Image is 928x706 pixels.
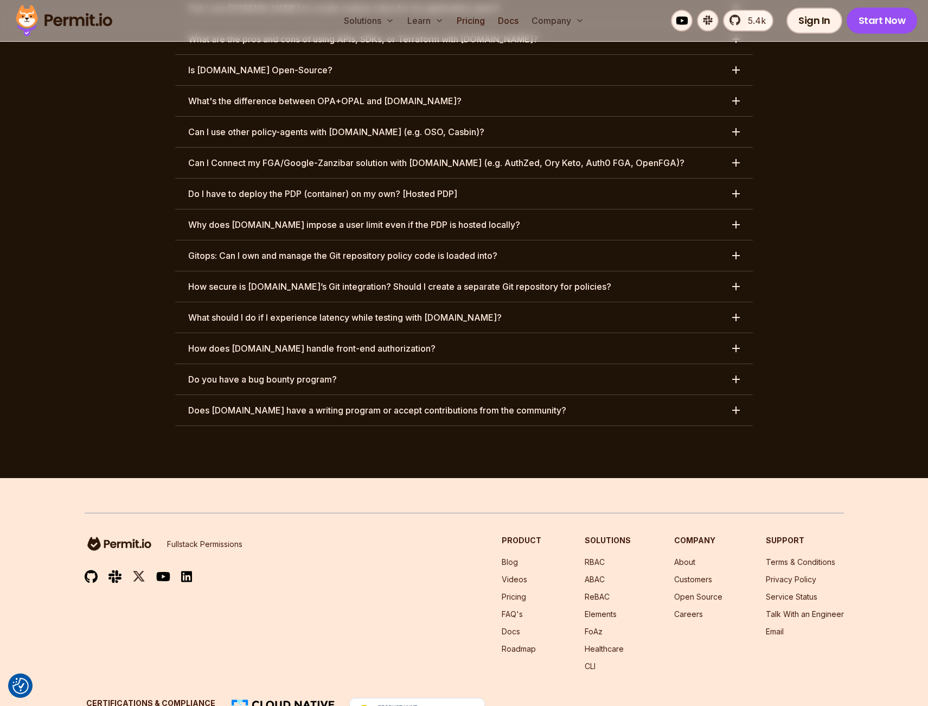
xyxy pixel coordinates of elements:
a: Open Source [674,592,722,601]
button: Gitops: Can I own and manage the Git repository policy code is loaded into? [175,240,753,271]
a: Elements [585,609,617,619]
img: twitter [132,570,145,583]
h3: Solutions [585,535,631,546]
img: linkedin [181,570,192,583]
a: FoAz [585,627,603,636]
a: Talk With an Engineer [766,609,844,619]
h3: Do I have to deploy the PDP (container) on my own? [Hosted PDP] [188,187,457,200]
a: FAQ's [502,609,523,619]
a: Docs [494,10,523,31]
button: Can I Connect my FGA/Google-Zanzibar solution with [DOMAIN_NAME] (e.g. AuthZed, Ory Keto, Auth0 F... [175,148,753,178]
a: Healthcare [585,644,624,653]
a: 5.4k [723,10,773,31]
a: RBAC [585,557,605,567]
button: Can I use other policy-agents with [DOMAIN_NAME] (e.g. OSO, Casbin)? [175,117,753,147]
a: Pricing [502,592,526,601]
a: CLI [585,662,596,671]
img: Permit logo [11,2,117,39]
img: logo [85,535,154,552]
img: youtube [156,570,170,583]
a: Pricing [452,10,489,31]
a: Sign In [786,8,842,34]
h3: Can I use other policy-agents with [DOMAIN_NAME] (e.g. OSO, Casbin)? [188,125,484,138]
a: Docs [502,627,520,636]
a: Email [766,627,784,636]
img: Revisit consent button [12,678,29,694]
p: Fullstack Permissions [167,539,242,550]
a: About [674,557,695,567]
a: Terms & Conditions [766,557,835,567]
a: Customers [674,575,712,584]
button: Learn [403,10,448,31]
a: Careers [674,609,703,619]
h3: How secure is [DOMAIN_NAME]’s Git integration? Should I create a separate Git repository for poli... [188,280,611,293]
h3: Company [674,535,722,546]
button: Do you have a bug bounty program? [175,364,753,395]
h3: Why does [DOMAIN_NAME] impose a user limit even if the PDP is hosted locally? [188,218,520,231]
h3: What should I do if I experience latency while testing with [DOMAIN_NAME]? [188,311,502,324]
img: github [85,570,98,583]
a: Start Now [847,8,918,34]
h3: Support [766,535,844,546]
a: ABAC [585,575,605,584]
button: Is [DOMAIN_NAME] Open-Source? [175,55,753,85]
a: Roadmap [502,644,536,653]
h3: How does [DOMAIN_NAME] handle front-end authorization? [188,342,436,355]
h3: Does [DOMAIN_NAME] have a writing program or accept contributions from the community? [188,404,566,417]
h3: Gitops: Can I own and manage the Git repository policy code is loaded into? [188,249,497,262]
button: Do I have to deploy the PDP (container) on my own? [Hosted PDP] [175,179,753,209]
img: slack [108,569,121,584]
h3: What's the difference between OPA+OPAL and [DOMAIN_NAME]? [188,94,462,107]
span: 5.4k [741,14,766,27]
button: What's the difference between OPA+OPAL and [DOMAIN_NAME]? [175,86,753,116]
h3: Can I Connect my FGA/Google-Zanzibar solution with [DOMAIN_NAME] (e.g. AuthZed, Ory Keto, Auth0 F... [188,156,684,169]
button: How does [DOMAIN_NAME] handle front-end authorization? [175,333,753,364]
a: Privacy Policy [766,575,816,584]
button: Why does [DOMAIN_NAME] impose a user limit even if the PDP is hosted locally? [175,209,753,240]
a: Blog [502,557,518,567]
button: Consent Preferences [12,678,29,694]
button: How secure is [DOMAIN_NAME]’s Git integration? Should I create a separate Git repository for poli... [175,271,753,302]
a: Videos [502,575,527,584]
h3: Product [502,535,541,546]
button: What should I do if I experience latency while testing with [DOMAIN_NAME]? [175,302,753,333]
button: Solutions [340,10,399,31]
button: Does [DOMAIN_NAME] have a writing program or accept contributions from the community? [175,395,753,425]
a: ReBAC [585,592,610,601]
h3: Is [DOMAIN_NAME] Open-Source? [188,63,332,77]
a: Service Status [766,592,817,601]
h3: Do you have a bug bounty program? [188,373,337,386]
button: Company [527,10,588,31]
